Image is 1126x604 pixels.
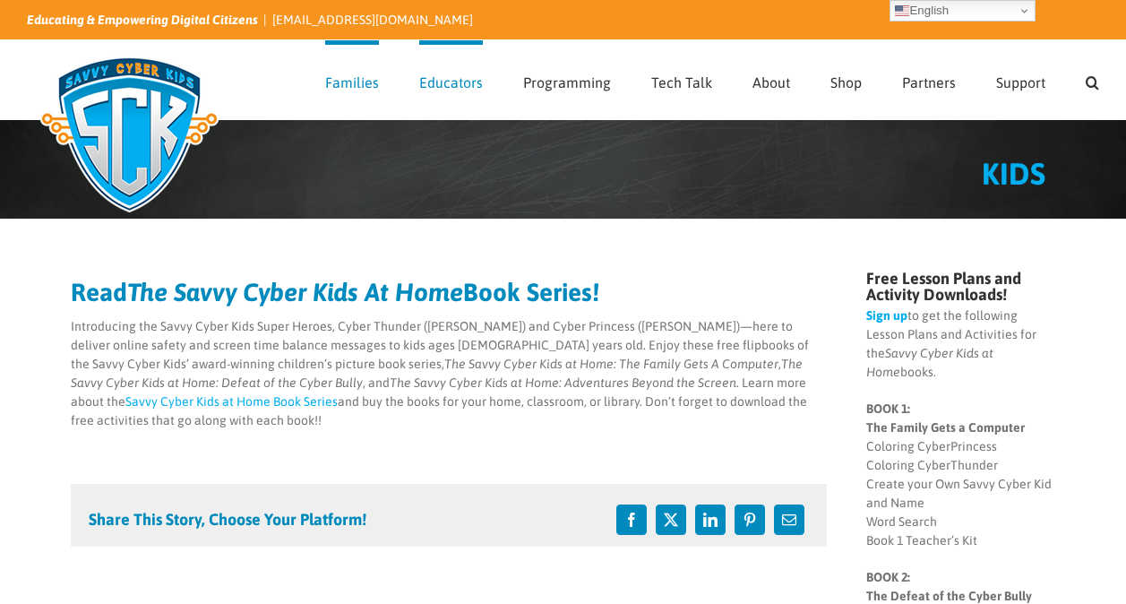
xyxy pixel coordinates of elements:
span: About [752,75,790,90]
a: X [651,500,691,539]
a: Savvy Cyber Kids at Home Book Series [125,394,338,409]
span: Shop [830,75,862,90]
span: Support [996,75,1045,90]
a: Tech Talk [651,40,712,119]
em: The Savvy Cyber Kids At Home [127,278,463,306]
em: Savvy Cyber Kids at Home [866,346,993,379]
a: Support [996,40,1045,119]
a: Programming [523,40,611,119]
p: Coloring CyberPrincess Coloring CyberThunder Create your Own Savvy Cyber Kid and Name Word Search... [866,400,1055,550]
p: to get the following Lesson Plans and Activities for the books. [866,306,1055,382]
i: Educating & Empowering Digital Citizens [27,13,258,27]
a: Sign up [866,308,907,323]
a: Shop [830,40,862,119]
a: Search [1086,40,1099,119]
span: KIDS [982,156,1045,191]
a: [EMAIL_ADDRESS][DOMAIN_NAME] [272,13,473,27]
img: Savvy Cyber Kids Logo [27,45,232,224]
h2: Read Book Series! [71,280,828,305]
a: About [752,40,790,119]
a: Email [769,500,809,539]
p: Introducing the Savvy Cyber Kids Super Heroes, Cyber Thunder ([PERSON_NAME]) and Cyber Princess (... [71,317,828,430]
a: Facebook [612,500,651,539]
h4: Free Lesson Plans and Activity Downloads! [866,271,1055,303]
em: The Savvy Cyber Kids at Home: Defeat of the Cyber Bully [71,357,803,390]
span: Tech Talk [651,75,712,90]
a: Partners [902,40,956,119]
img: en [895,4,909,18]
span: Programming [523,75,611,90]
strong: BOOK 2: The Defeat of the Cyber Bully [866,570,1032,603]
span: Partners [902,75,956,90]
span: Educators [419,75,483,90]
span: Families [325,75,379,90]
a: Pinterest [730,500,769,539]
a: Educators [419,40,483,119]
em: The Savvy Cyber Kids at Home: The Family Gets A Computer [444,357,778,371]
h4: Share This Story, Choose Your Platform! [89,512,366,528]
nav: Main Menu [325,40,1099,119]
a: LinkedIn [691,500,730,539]
em: The Savvy Cyber Kids at Home: Adventures Beyond the Screen [390,375,736,390]
strong: BOOK 1: The Family Gets a Computer [866,401,1025,435]
a: Families [325,40,379,119]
